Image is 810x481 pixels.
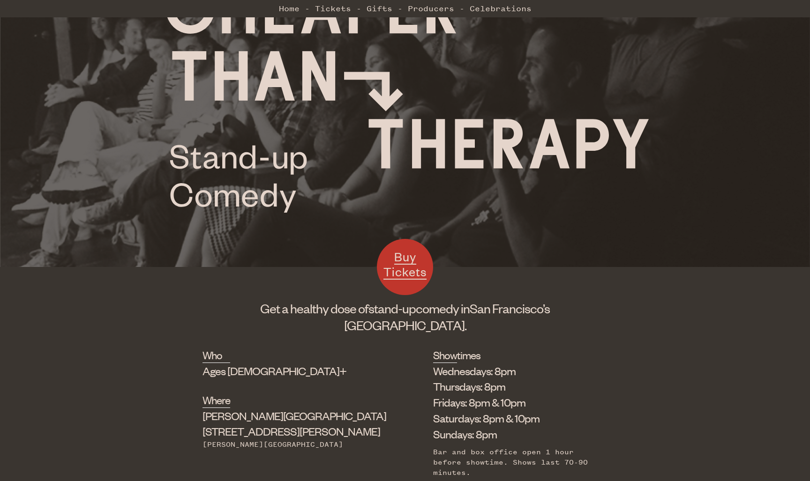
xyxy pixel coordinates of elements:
[202,348,230,363] h2: Who
[202,392,230,407] h2: Where
[433,348,457,363] h2: Showtimes
[470,300,550,316] span: San Francisco’s
[433,426,593,442] li: Sundays: 8pm
[202,363,386,379] div: Ages [DEMOGRAPHIC_DATA]+
[202,300,607,333] h1: Get a healthy dose of comedy in
[377,239,433,295] a: Buy Tickets
[202,408,386,440] div: [STREET_ADDRESS][PERSON_NAME]
[433,394,593,410] li: Fridays: 8pm & 10pm
[368,300,416,316] span: stand-up
[433,378,593,394] li: Thursdays: 8pm
[433,410,593,426] li: Saturdays: 8pm & 10pm
[383,249,427,279] span: Buy Tickets
[433,363,593,379] li: Wednesdays: 8pm
[433,447,593,478] div: Bar and box office open 1 hour before showtime. Shows last 70-90 minutes.
[202,439,386,450] div: [PERSON_NAME][GEOGRAPHIC_DATA]
[202,408,386,422] span: [PERSON_NAME][GEOGRAPHIC_DATA]
[344,317,466,333] span: [GEOGRAPHIC_DATA].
